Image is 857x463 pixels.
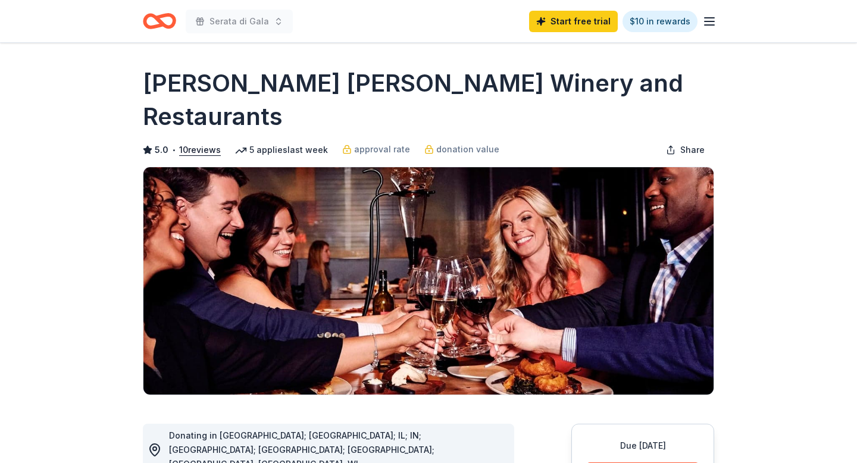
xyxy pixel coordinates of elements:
button: Serata di Gala [186,10,293,33]
a: Home [143,7,176,35]
span: approval rate [354,142,410,157]
button: Share [656,138,714,162]
button: 10reviews [179,143,221,157]
h1: [PERSON_NAME] [PERSON_NAME] Winery and Restaurants [143,67,714,133]
span: Share [680,143,705,157]
span: Serata di Gala [209,14,269,29]
span: 5.0 [155,143,168,157]
div: 5 applies last week [235,143,328,157]
a: approval rate [342,142,410,157]
div: Due [DATE] [586,439,699,453]
img: Image for Cooper's Hawk Winery and Restaurants [143,167,714,395]
span: donation value [436,142,499,157]
a: Start free trial [529,11,618,32]
a: $10 in rewards [623,11,698,32]
span: • [172,145,176,155]
a: donation value [424,142,499,157]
